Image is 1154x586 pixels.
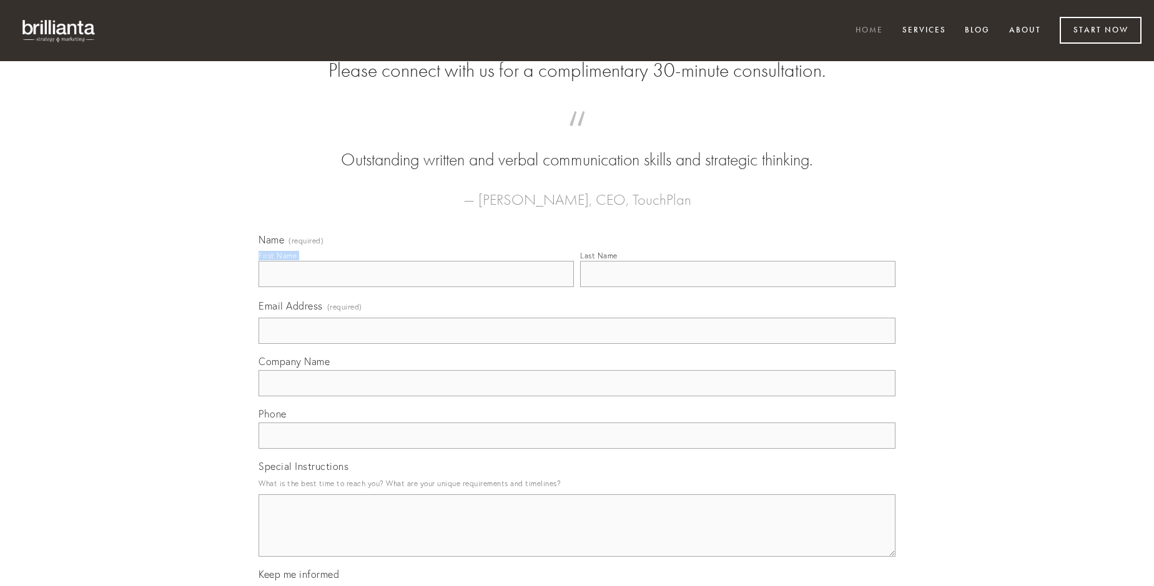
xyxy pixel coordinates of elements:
[288,237,323,245] span: (required)
[259,460,348,472] span: Special Instructions
[279,124,875,148] span: “
[259,408,287,420] span: Phone
[259,300,323,312] span: Email Address
[894,21,954,41] a: Services
[259,233,284,246] span: Name
[957,21,998,41] a: Blog
[12,12,106,49] img: brillianta - research, strategy, marketing
[1060,17,1142,44] a: Start Now
[259,355,330,368] span: Company Name
[1001,21,1049,41] a: About
[327,298,362,315] span: (required)
[847,21,891,41] a: Home
[279,172,875,212] figcaption: — [PERSON_NAME], CEO, TouchPlan
[259,568,339,580] span: Keep me informed
[259,475,895,492] p: What is the best time to reach you? What are your unique requirements and timelines?
[259,59,895,82] h2: Please connect with us for a complimentary 30-minute consultation.
[279,124,875,172] blockquote: Outstanding written and verbal communication skills and strategic thinking.
[580,251,618,260] div: Last Name
[259,251,297,260] div: First Name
